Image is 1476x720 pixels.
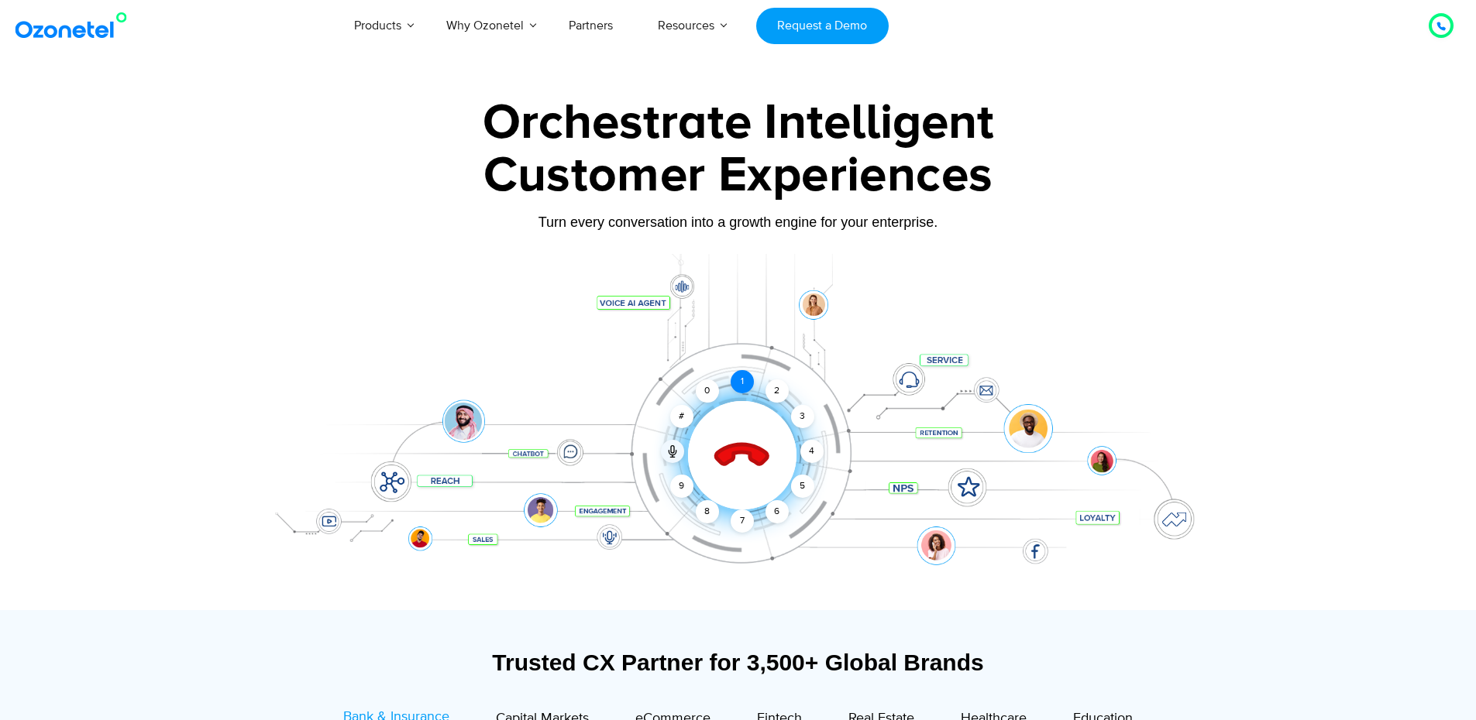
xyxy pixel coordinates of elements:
[254,214,1223,231] div: Turn every conversation into a growth engine for your enterprise.
[696,500,719,523] div: 8
[756,8,889,44] a: Request a Demo
[254,139,1223,213] div: Customer Experiences
[670,405,693,428] div: #
[731,509,754,533] div: 7
[766,379,789,403] div: 2
[790,405,814,428] div: 3
[696,379,719,403] div: 0
[670,475,693,498] div: 9
[766,500,789,523] div: 6
[731,370,754,393] div: 1
[254,98,1223,148] div: Orchestrate Intelligent
[262,649,1215,676] div: Trusted CX Partner for 3,500+ Global Brands
[790,475,814,498] div: 5
[800,440,824,463] div: 4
